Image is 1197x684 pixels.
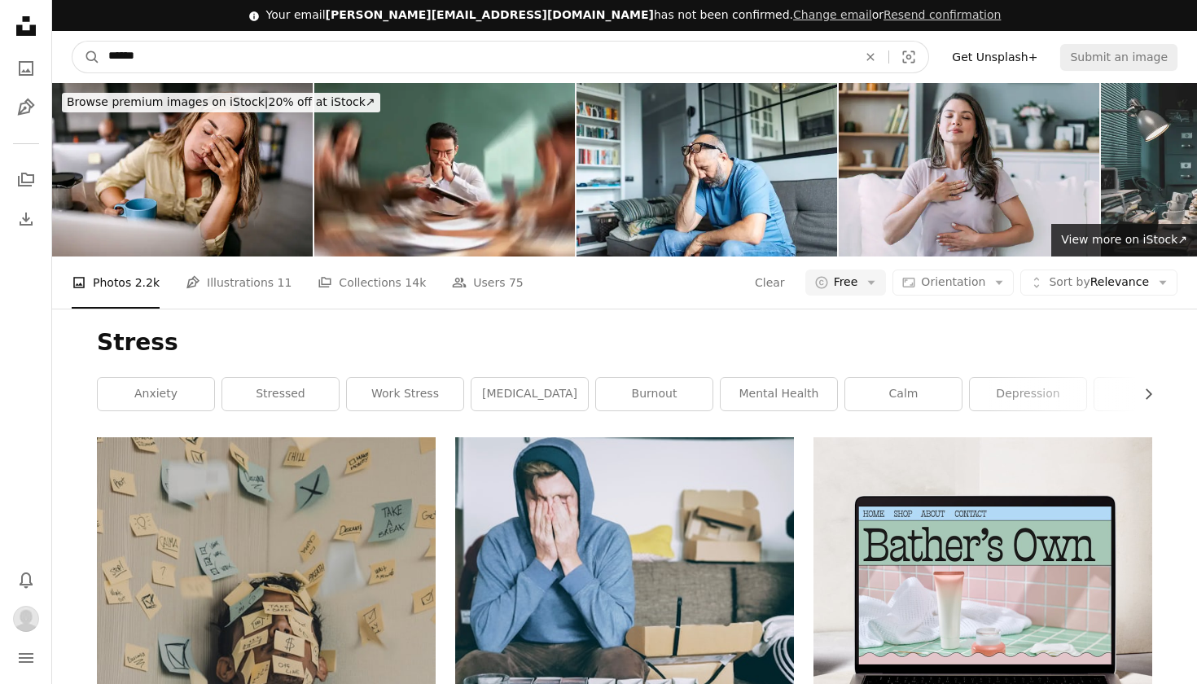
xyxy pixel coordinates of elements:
img: Avatar of user Inara Babre [13,606,39,632]
a: View more on iStock↗ [1051,224,1197,256]
span: or [793,8,1001,21]
button: Clear [754,270,786,296]
img: Stress, migraine and motion blur with a business man in a meeting feeling frustrated, tired or ov... [314,83,575,256]
a: burnout [596,378,712,410]
h1: Stress [97,328,1152,357]
a: people sitting on chair with brown wooden table [97,642,436,656]
a: man covering face with both hands while sitting on bench [455,557,794,572]
a: Browse premium images on iStock|20% off at iStock↗ [52,83,390,122]
button: Profile [10,603,42,635]
a: Users 75 [452,256,524,309]
a: Download History [10,203,42,235]
a: Photos [10,52,42,85]
div: 20% off at iStock ↗ [62,93,380,112]
a: Illustrations [10,91,42,124]
button: Submit an image [1060,44,1177,70]
a: work stress [347,378,463,410]
a: depression [970,378,1086,410]
button: scroll list to the right [1133,378,1152,410]
button: Clear [853,42,888,72]
a: [MEDICAL_DATA] [471,378,588,410]
a: Collections 14k [318,256,426,309]
img: Mature adult man with depression sitting on sofa at home [577,83,837,256]
a: Get Unsplash+ [942,44,1047,70]
span: 14k [405,274,426,292]
a: mental health [721,378,837,410]
img: Tired business woman rubbing eyes [52,83,313,256]
button: Sort byRelevance [1020,270,1177,296]
button: Free [805,270,887,296]
span: Browse premium images on iStock | [67,95,268,108]
a: Collections [10,164,42,196]
button: Orientation [892,270,1014,296]
button: Notifications [10,563,42,596]
div: Your email has not been confirmed. [266,7,1002,24]
span: View more on iStock ↗ [1061,233,1187,246]
a: Home — Unsplash [10,10,42,46]
img: Woman doing calming breathing exercises at home. [839,83,1099,256]
button: Resend confirmation [883,7,1001,24]
button: Visual search [889,42,928,72]
a: Change email [793,8,872,21]
a: Illustrations 11 [186,256,292,309]
span: 11 [278,274,292,292]
a: stressed [222,378,339,410]
form: Find visuals sitewide [72,41,929,73]
a: anxiety [98,378,214,410]
span: Sort by [1049,275,1090,288]
span: 75 [509,274,524,292]
span: Relevance [1049,274,1149,291]
button: Menu [10,642,42,674]
button: Search Unsplash [72,42,100,72]
span: [PERSON_NAME][EMAIL_ADDRESS][DOMAIN_NAME] [326,8,654,21]
span: Orientation [921,275,985,288]
a: calm [845,378,962,410]
span: Free [834,274,858,291]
